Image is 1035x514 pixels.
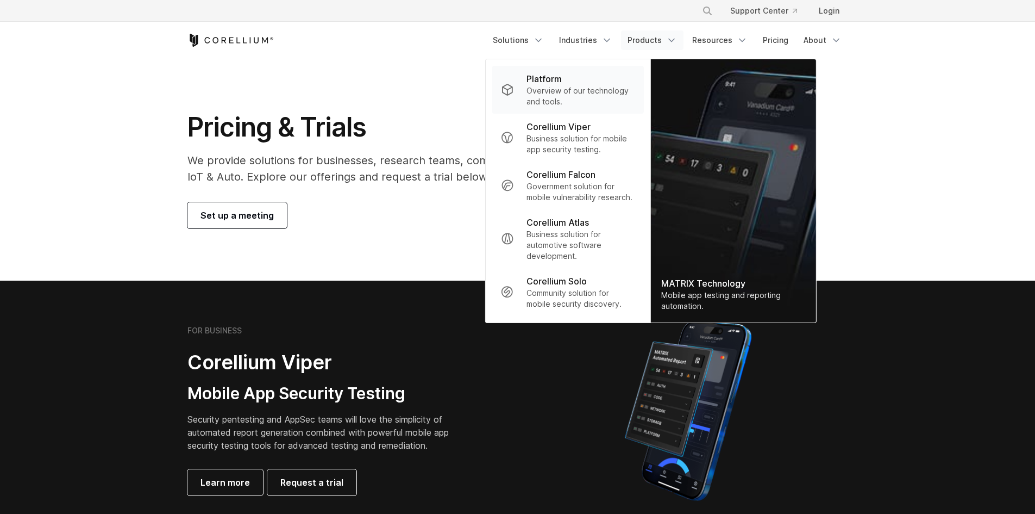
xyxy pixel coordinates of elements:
h1: Pricing & Trials [187,111,620,144]
a: Learn more [187,469,263,496]
a: Set up a meeting [187,202,287,228]
p: Corellium Falcon [526,168,595,181]
a: Support Center [722,1,806,21]
a: Corellium Home [187,34,274,47]
a: About [797,30,848,50]
a: Products [621,30,683,50]
a: Corellium Solo Community solution for mobile security discovery. [492,268,643,316]
p: Business solution for mobile app security testing. [526,133,635,155]
a: MATRIX Technology Mobile app testing and reporting automation. [650,59,816,323]
div: Navigation Menu [689,1,848,21]
p: Government solution for mobile vulnerability research. [526,181,635,203]
p: Platform [526,72,562,85]
p: Business solution for automotive software development. [526,229,635,262]
p: Overview of our technology and tools. [526,85,635,107]
p: Community solution for mobile security discovery. [526,288,635,309]
div: MATRIX Technology [661,277,805,290]
p: Security pentesting and AppSec teams will love the simplicity of automated report generation comb... [187,413,466,452]
p: Corellium Viper [526,120,591,133]
a: Resources [686,30,754,50]
p: Corellium Solo [526,275,587,288]
h3: Mobile App Security Testing [187,383,466,404]
img: Matrix_WebNav_1x [650,59,816,323]
span: Set up a meeting [200,209,274,222]
h2: Corellium Viper [187,350,466,375]
h6: FOR BUSINESS [187,326,242,336]
span: Learn more [200,476,250,489]
a: Corellium Atlas Business solution for automotive software development. [492,209,643,268]
a: Corellium Viper Business solution for mobile app security testing. [492,114,643,162]
a: Platform Overview of our technology and tools. [492,66,643,114]
a: Corellium Falcon Government solution for mobile vulnerability research. [492,162,643,209]
a: Industries [553,30,619,50]
p: Corellium Atlas [526,216,589,229]
a: Login [810,1,848,21]
p: We provide solutions for businesses, research teams, community individuals, and IoT & Auto. Explo... [187,152,620,185]
button: Search [698,1,717,21]
a: Pricing [756,30,795,50]
span: Request a trial [280,476,343,489]
a: Solutions [486,30,550,50]
div: Navigation Menu [486,30,848,50]
img: Corellium MATRIX automated report on iPhone showing app vulnerability test results across securit... [606,315,770,506]
a: Request a trial [267,469,356,496]
div: Mobile app testing and reporting automation. [661,290,805,312]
